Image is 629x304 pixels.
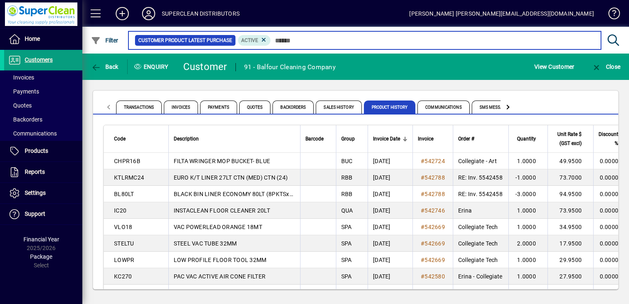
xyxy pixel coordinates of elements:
[341,174,353,181] span: RBB
[368,268,412,285] td: [DATE]
[8,130,57,137] span: Communications
[89,33,121,48] button: Filter
[114,224,132,230] span: VLO18
[8,88,39,95] span: Payments
[114,240,134,247] span: STELTU
[458,134,474,143] span: Order #
[599,130,626,148] div: Discount %
[114,134,126,143] span: Code
[164,101,198,114] span: Invoices
[174,191,313,197] span: BLACK BIN LINER ECONOMY 80LT (8PKTSx50 - 400)
[583,59,629,74] app-page-header-button: Close enquiry
[458,134,503,143] div: Order #
[368,252,412,268] td: [DATE]
[418,272,448,281] a: #542580
[341,191,353,197] span: RBB
[174,134,199,143] span: Description
[514,134,543,143] div: Quantity
[421,191,424,197] span: #
[599,130,618,148] span: Discount %
[453,285,508,301] td: Erina - Collegiate
[341,224,352,230] span: SPA
[135,6,162,21] button: Profile
[508,252,547,268] td: 1.0000
[4,70,82,84] a: Invoices
[91,37,119,44] span: Filter
[273,101,314,114] span: Backorders
[508,186,547,202] td: -3.0000
[114,174,144,181] span: KTLRMC24
[368,285,412,301] td: [DATE]
[4,141,82,161] a: Products
[174,240,237,247] span: STEEL VAC TUBE 32MM
[368,235,412,252] td: [DATE]
[109,6,135,21] button: Add
[418,189,448,199] a: #542788
[91,63,119,70] span: Back
[174,134,295,143] div: Description
[4,84,82,98] a: Payments
[89,59,121,74] button: Back
[424,240,445,247] span: 542669
[453,219,508,235] td: Collegiate Tech
[30,253,52,260] span: Package
[508,169,547,186] td: -1.0000
[4,204,82,224] a: Support
[341,134,363,143] div: Group
[453,252,508,268] td: Collegiate Tech
[25,35,40,42] span: Home
[589,59,622,74] button: Close
[421,240,424,247] span: #
[128,60,177,73] div: Enquiry
[424,257,445,263] span: 542669
[368,186,412,202] td: [DATE]
[547,153,593,169] td: 49.9500
[424,224,445,230] span: 542669
[532,59,576,74] button: View Customer
[418,206,448,215] a: #542746
[424,174,445,181] span: 542788
[114,191,134,197] span: BL80LT
[508,219,547,235] td: 1.0000
[453,202,508,219] td: Erina
[114,207,126,214] span: IC20
[508,202,547,219] td: 1.0000
[4,126,82,140] a: Communications
[368,219,412,235] td: [DATE]
[305,134,324,143] span: Barcode
[421,174,424,181] span: #
[368,202,412,219] td: [DATE]
[418,134,448,143] div: Invoice
[114,134,163,143] div: Code
[547,252,593,268] td: 29.9500
[472,101,519,114] span: SMS Messages
[421,257,424,263] span: #
[508,153,547,169] td: 1.0000
[174,224,262,230] span: VAC POWERLEAD ORANGE 18MT
[418,134,433,143] span: Invoice
[114,158,140,164] span: CHPR16B
[82,59,128,74] app-page-header-button: Back
[25,56,53,63] span: Customers
[238,35,271,46] mat-chip: Product Activation Status: Active
[421,158,424,164] span: #
[508,268,547,285] td: 1.0000
[116,101,162,114] span: Transactions
[453,268,508,285] td: Erina - Collegiate
[8,116,42,123] span: Backorders
[547,235,593,252] td: 17.9500
[239,101,271,114] span: Quotes
[162,7,240,20] div: SUPERCLEAN DISTRIBUTORS
[418,173,448,182] a: #542788
[517,134,536,143] span: Quantity
[418,239,448,248] a: #542669
[453,153,508,169] td: Collegiate - Art
[547,219,593,235] td: 34.9500
[4,112,82,126] a: Backorders
[174,273,266,280] span: PAC VAC ACTIVE AIR CONE FILTER
[25,189,46,196] span: Settings
[23,236,59,243] span: Financial Year
[553,130,582,148] span: Unit Rate $ (GST excl)
[508,235,547,252] td: 2.0000
[25,168,45,175] span: Reports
